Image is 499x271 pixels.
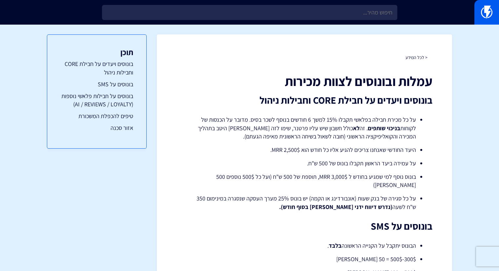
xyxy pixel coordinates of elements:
[102,5,397,20] input: חיפוש מהיר...
[368,124,400,132] strong: בניכוי שותפים
[60,48,133,56] h3: תוכן
[279,203,392,211] strong: (נדרש דיווח ידני [PERSON_NAME] בסוף חודש).
[60,124,133,132] a: אזור סכנה
[193,159,416,168] li: על עמידה ביעד הראשון תקבלו בונוס של 500 ש"ח.
[193,173,416,189] li: בונוס נוסף למי שמגיע בחודש ל 3,000$ MRR, תוספת של 500 ש"ח (ועל כל 500$ נוספים 500 [PERSON_NAME])
[193,146,416,154] li: היעד החודשי שאנחנו צריכים להגיע אליו כל חודש הוא 2,500$ MRR.
[177,74,432,88] h1: עמלות ובונוסים לצוות מכירות
[60,60,133,76] a: בונוסים ויעדים על חבילת CORE וחבילות ניהול
[329,242,342,249] strong: בלבד
[193,115,416,141] li: על כל מכירת חבילה בפלאשי תקבלו 15% למשך 6 חודשים בנוסף לשכר בסיס. מדובר על הכנסות של לקוחות . זה ...
[353,124,360,132] strong: לא
[177,95,432,106] h2: בונוסים ויעדים על חבילת CORE וחבילות ניהול
[193,241,416,250] li: הבונוס יתקבל על הקנייה הראשונה .
[405,54,427,60] a: < לכל המידע
[60,112,133,120] a: טיפים להכפלת המשכורת
[60,80,133,89] a: בונוסים על SMS
[193,255,416,263] li: 300$-500$ = 50 [PERSON_NAME]
[193,194,416,211] li: על כל סגירה של בנק שעות (אונבורדינג או הקמה) יש בונוס 25% מערך העסקה שנסגרה במינימום 350 ש"ח לשעה
[177,221,432,232] h2: בונוסים על SMS
[60,92,133,109] a: בונוסים על חבילות פלאשי נוספות (AI / REVIEWS / LOYALTY)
